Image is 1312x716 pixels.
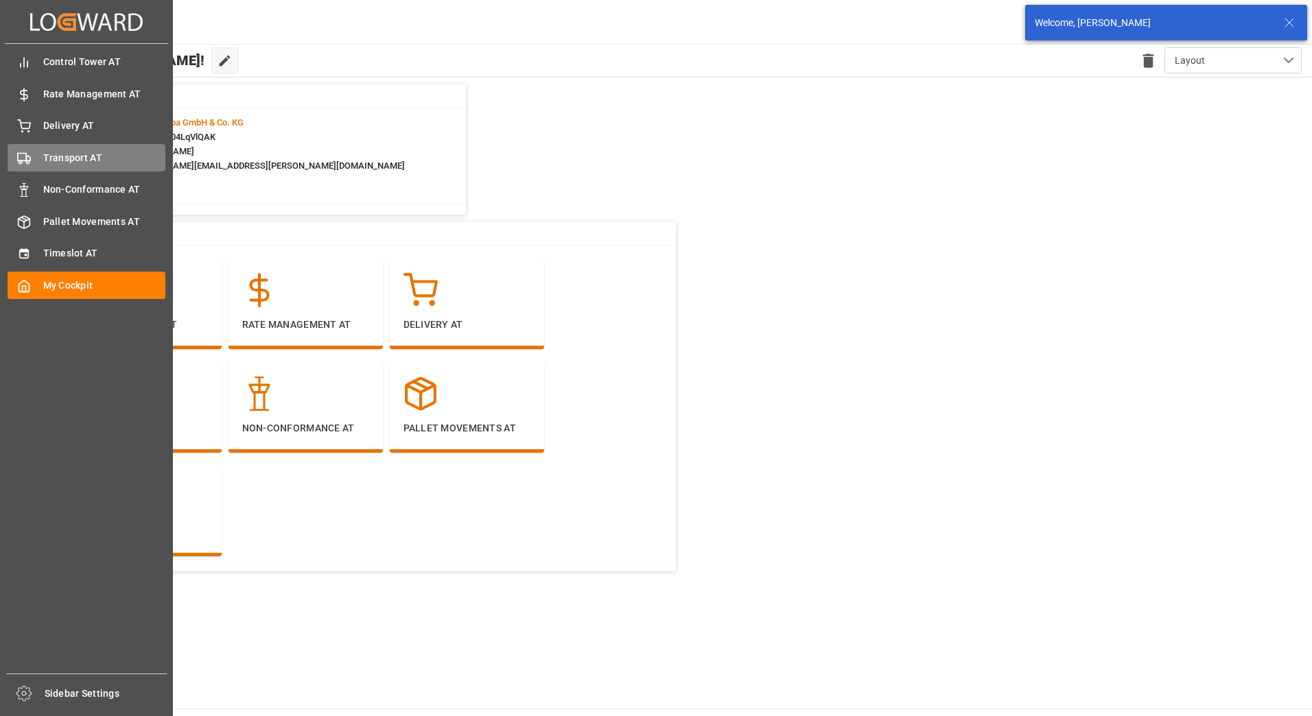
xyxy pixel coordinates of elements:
a: Delivery AT [8,112,165,139]
p: Rate Management AT [242,318,369,332]
span: Delivery AT [43,119,166,133]
a: Transport AT [8,144,165,171]
span: Transport AT [43,151,166,165]
span: Non-Conformance AT [43,182,166,197]
span: Layout [1175,53,1205,68]
a: Rate Management AT [8,80,165,107]
a: Non-Conformance AT [8,176,165,203]
p: Pallet Movements AT [403,421,530,435]
span: : [PERSON_NAME][EMAIL_ADDRESS][PERSON_NAME][DOMAIN_NAME] [122,160,405,171]
span: Melitta Europa GmbH & Co. KG [124,117,244,128]
span: Timeslot AT [43,246,166,261]
a: Timeslot AT [8,240,165,267]
span: Hello [PERSON_NAME]! [57,47,204,73]
span: My Cockpit [43,278,166,293]
a: Control Tower AT [8,49,165,75]
span: Control Tower AT [43,55,166,69]
span: Pallet Movements AT [43,215,166,229]
a: My Cockpit [8,272,165,298]
button: open menu [1164,47,1302,73]
a: Pallet Movements AT [8,208,165,235]
span: Rate Management AT [43,87,166,102]
span: : [122,117,244,128]
div: Welcome, [PERSON_NAME] [1035,16,1271,30]
p: Non-Conformance AT [242,421,369,435]
p: Delivery AT [403,318,530,332]
span: Sidebar Settings [45,687,167,701]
